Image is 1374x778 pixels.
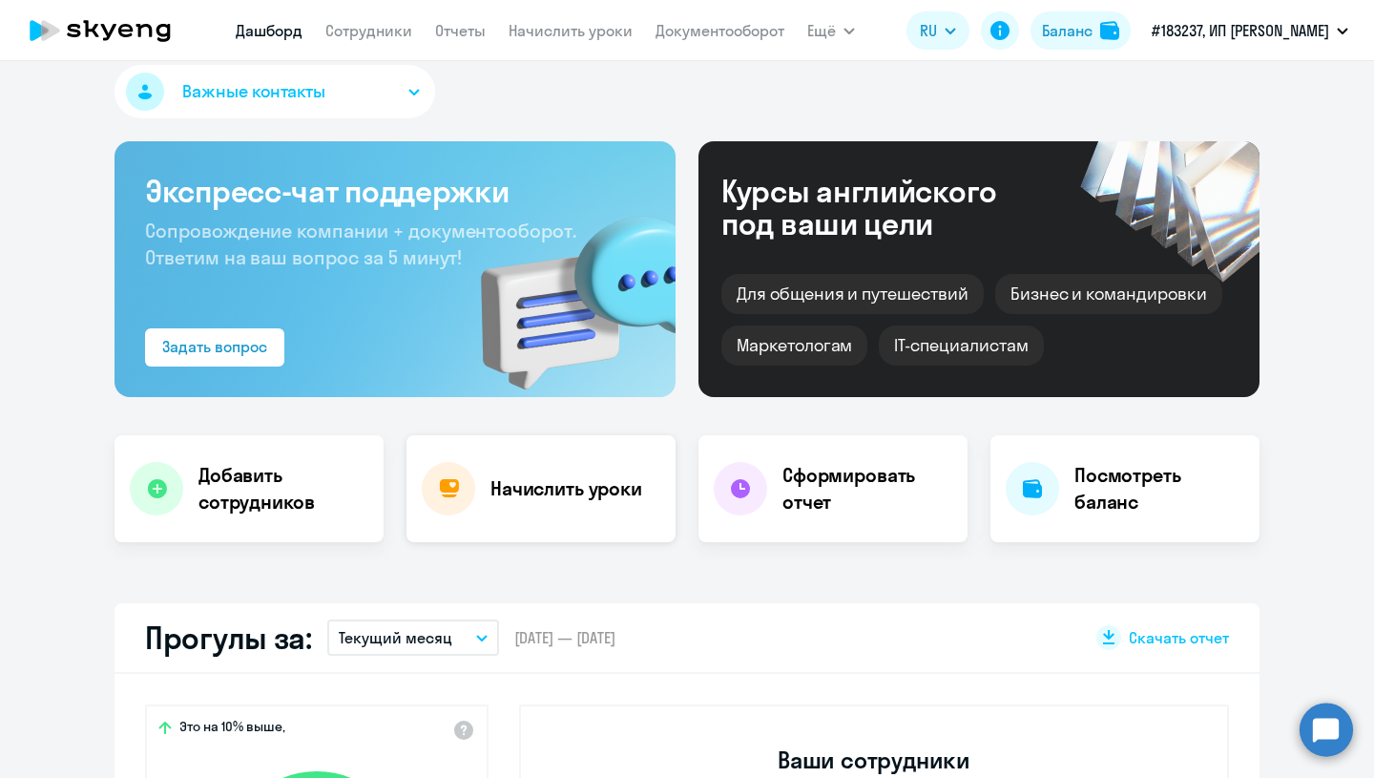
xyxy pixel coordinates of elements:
[920,19,937,42] span: RU
[656,21,784,40] a: Документооборот
[145,172,645,210] h3: Экспресс-чат поддержки
[490,475,642,502] h4: Начислить уроки
[325,21,412,40] a: Сотрудники
[198,462,368,515] h4: Добавить сотрудников
[807,19,836,42] span: Ещё
[509,21,633,40] a: Начислить уроки
[145,219,576,269] span: Сопровождение компании + документооборот. Ответим на ваш вопрос за 5 минут!
[807,11,855,50] button: Ещё
[721,274,984,314] div: Для общения и путешествий
[162,335,267,358] div: Задать вопрос
[721,326,867,366] div: Маркетологам
[339,626,452,649] p: Текущий месяц
[179,718,285,741] span: Это на 10% выше,
[453,182,676,397] img: bg-img
[721,175,1048,240] div: Курсы английского под ваши цели
[1030,11,1131,50] button: Балансbalance
[906,11,969,50] button: RU
[1129,627,1229,648] span: Скачать отчет
[514,627,615,648] span: [DATE] — [DATE]
[1042,19,1093,42] div: Баланс
[327,620,499,656] button: Текущий месяц
[236,21,302,40] a: Дашборд
[995,274,1222,314] div: Бизнес и командировки
[1142,8,1358,53] button: #183237, ИП [PERSON_NAME]
[435,21,486,40] a: Отчеты
[145,328,284,367] button: Задать вопрос
[1074,462,1244,515] h4: Посмотреть баланс
[145,619,312,657] h2: Прогулы за:
[1152,19,1329,42] p: #183237, ИП [PERSON_NAME]
[182,79,325,104] span: Важные контакты
[1100,21,1119,40] img: balance
[879,326,1043,366] div: IT-специалистам
[782,462,952,515] h4: Сформировать отчет
[114,65,435,118] button: Важные контакты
